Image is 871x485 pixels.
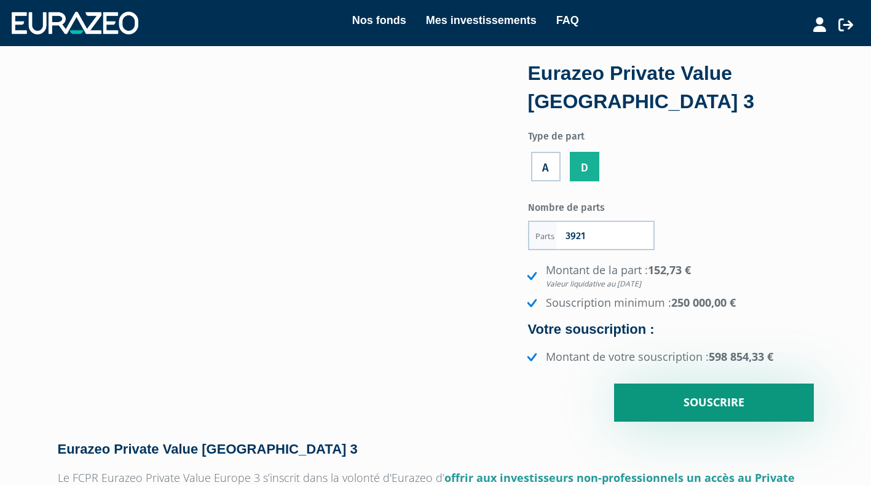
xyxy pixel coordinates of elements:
a: FAQ [556,12,579,29]
label: Type de part [528,125,814,144]
div: Eurazeo Private Value [GEOGRAPHIC_DATA] 3 [528,60,814,116]
input: Souscrire [614,384,814,422]
input: Nombre de part souhaité [556,222,653,249]
li: Montant de la part : [524,262,814,289]
a: Mes investissements [426,12,537,29]
h4: Eurazeo Private Value [GEOGRAPHIC_DATA] 3 [58,442,814,457]
a: Nos fonds [352,12,406,29]
label: A [531,152,561,181]
label: D [570,152,599,181]
strong: 152,73 € [546,262,814,289]
em: Valeur liquidative au [DATE] [546,278,814,289]
h4: Votre souscription : [528,322,814,337]
label: Nombre de parts [528,197,671,215]
img: 1732889491-logotype_eurazeo_blanc_rvb.png [12,12,138,34]
li: Souscription minimum : [524,295,814,311]
li: Montant de votre souscription : [524,349,814,365]
strong: 598 854,33 € [709,349,773,364]
iframe: YouTube video player [58,65,492,309]
strong: 250 000,00 € [671,295,736,310]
